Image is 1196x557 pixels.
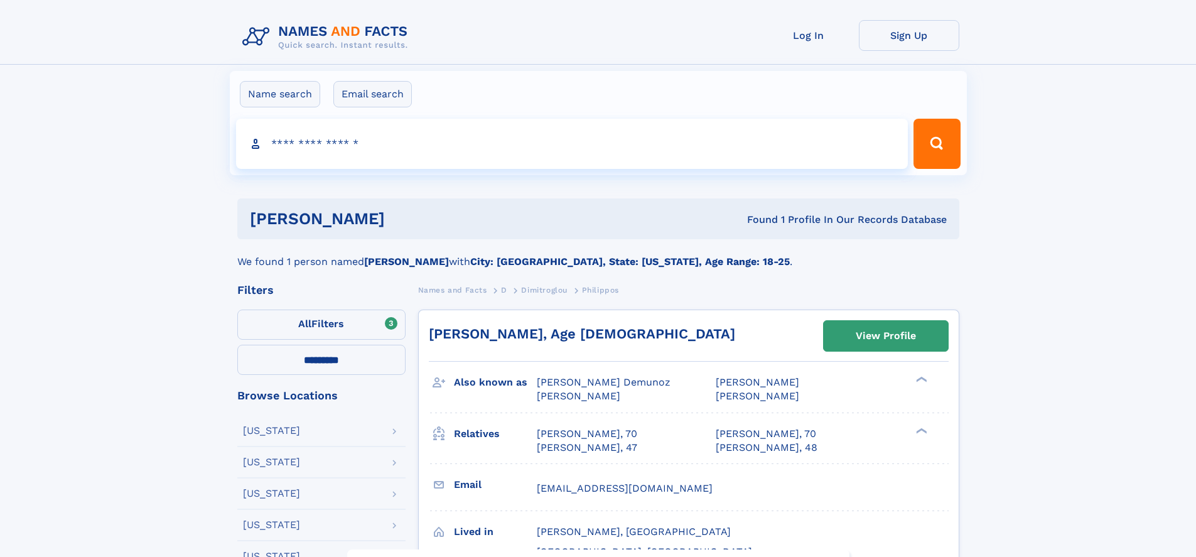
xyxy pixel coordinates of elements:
b: [PERSON_NAME] [364,256,449,268]
input: search input [236,119,908,169]
a: [PERSON_NAME], 70 [716,427,816,441]
span: [PERSON_NAME], [GEOGRAPHIC_DATA] [537,526,731,538]
a: View Profile [824,321,948,351]
span: [PERSON_NAME] [716,390,799,402]
button: Search Button [913,119,960,169]
span: [PERSON_NAME] [537,390,620,402]
div: [US_STATE] [243,489,300,499]
h1: [PERSON_NAME] [250,211,566,227]
a: Names and Facts [418,282,487,298]
div: Found 1 Profile In Our Records Database [566,213,947,227]
div: [US_STATE] [243,520,300,530]
div: We found 1 person named with . [237,239,959,269]
div: ❯ [913,376,928,384]
span: Philippos [582,286,619,295]
span: D [501,286,507,295]
div: View Profile [856,322,916,350]
span: [PERSON_NAME] Demunoz [537,376,671,388]
div: [US_STATE] [243,426,300,436]
span: Dimitroglou [521,286,568,295]
a: [PERSON_NAME], 48 [716,441,817,455]
a: [PERSON_NAME], 70 [537,427,637,441]
a: Dimitroglou [521,282,568,298]
img: Logo Names and Facts [237,20,418,54]
span: [EMAIL_ADDRESS][DOMAIN_NAME] [537,482,713,494]
a: Log In [758,20,859,51]
label: Filters [237,310,406,340]
h3: Lived in [454,521,537,543]
label: Email search [333,81,412,107]
div: ❯ [913,426,928,435]
div: Browse Locations [237,390,406,401]
a: D [501,282,507,298]
a: Sign Up [859,20,959,51]
div: Filters [237,284,406,296]
label: Name search [240,81,320,107]
h3: Relatives [454,423,537,445]
div: [US_STATE] [243,457,300,467]
b: City: [GEOGRAPHIC_DATA], State: [US_STATE], Age Range: 18-25 [470,256,790,268]
a: [PERSON_NAME], 47 [537,441,637,455]
a: [PERSON_NAME], Age [DEMOGRAPHIC_DATA] [429,326,735,342]
span: All [298,318,311,330]
h3: Also known as [454,372,537,393]
h3: Email [454,474,537,495]
span: [PERSON_NAME] [716,376,799,388]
